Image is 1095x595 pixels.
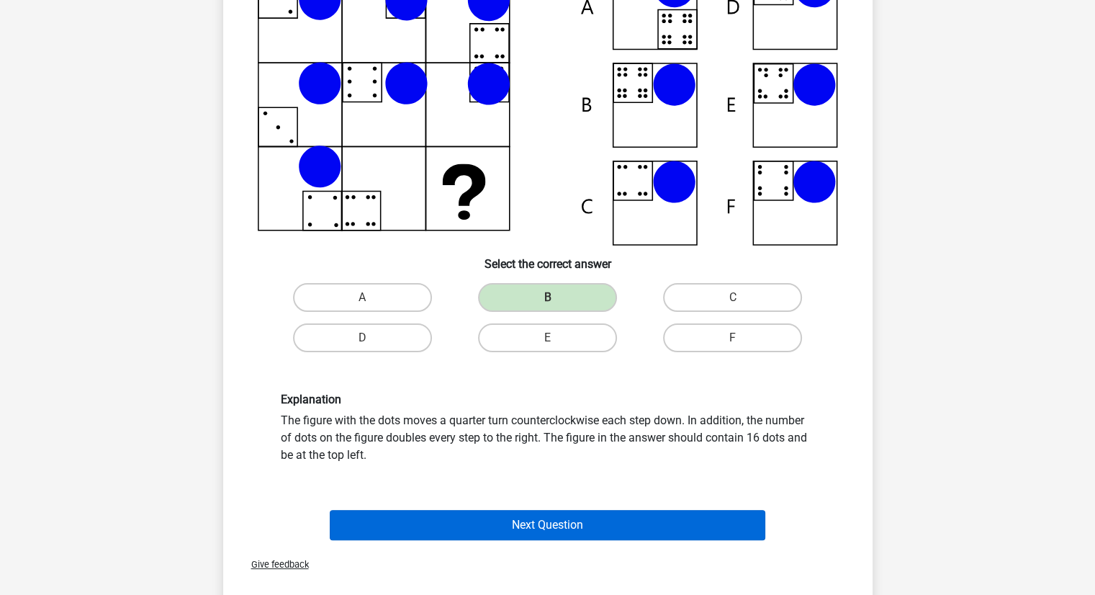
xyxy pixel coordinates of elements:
[270,393,826,464] div: The figure with the dots moves a quarter turn counterclockwise each step down. In addition, the n...
[330,510,765,540] button: Next Question
[240,559,309,570] span: Give feedback
[246,246,850,271] h6: Select the correct answer
[281,393,815,406] h6: Explanation
[293,283,432,312] label: A
[663,283,802,312] label: C
[478,283,617,312] label: B
[478,323,617,352] label: E
[293,323,432,352] label: D
[663,323,802,352] label: F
